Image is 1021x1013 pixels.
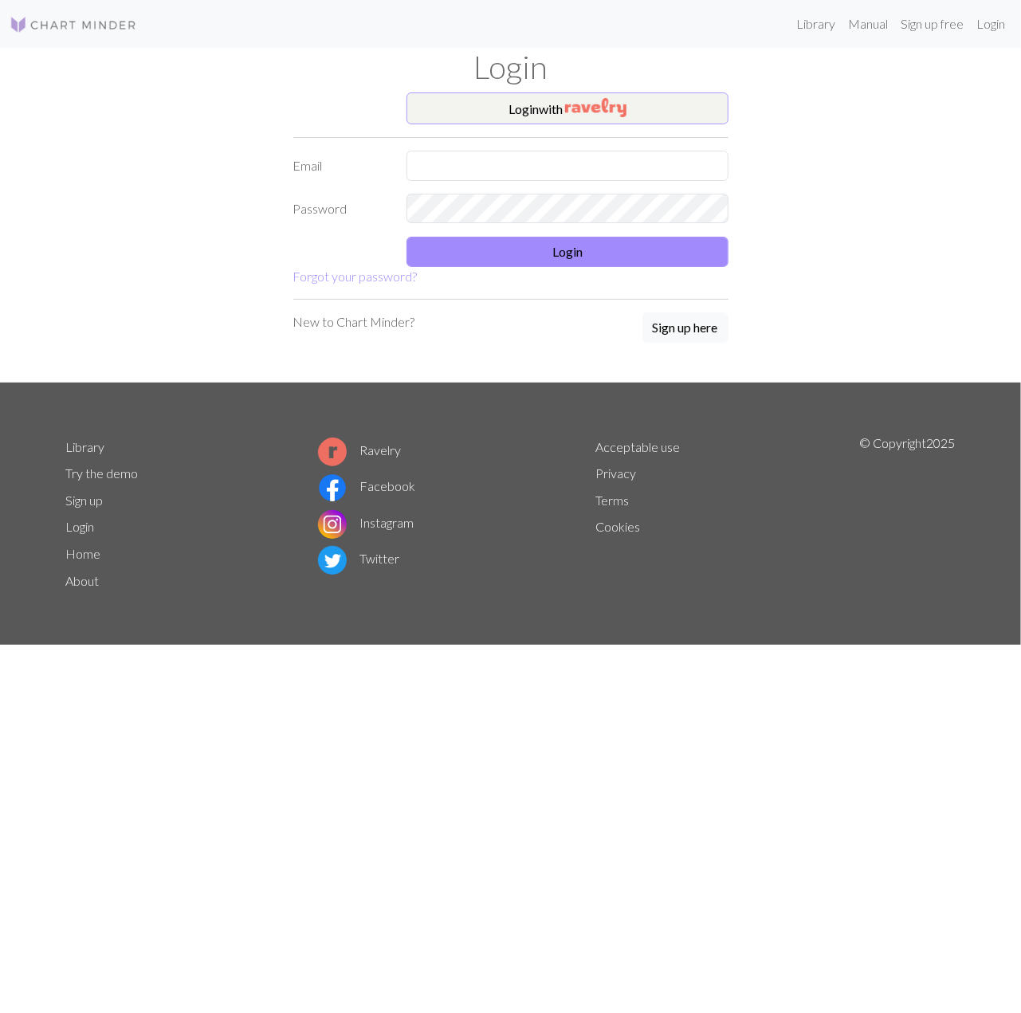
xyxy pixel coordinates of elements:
button: Login [406,237,728,267]
a: Try the demo [66,465,139,481]
a: Terms [595,493,629,508]
a: Login [66,519,95,534]
p: © Copyright 2025 [859,434,955,595]
img: Logo [10,15,137,34]
a: Ravelry [318,442,401,457]
a: Forgot your password? [293,269,418,284]
img: Facebook logo [318,473,347,502]
label: Password [284,194,398,224]
a: Cookies [595,519,640,534]
a: Sign up here [642,312,728,344]
img: Ravelry [565,98,626,117]
a: Facebook [318,478,415,493]
a: Privacy [595,465,636,481]
button: Loginwith [406,92,728,124]
h1: Login [57,48,965,86]
p: New to Chart Minder? [293,312,415,332]
a: Acceptable use [595,439,680,454]
a: Library [66,439,105,454]
button: Sign up here [642,312,728,343]
img: Instagram logo [318,510,347,539]
label: Email [284,151,398,181]
a: Login [970,8,1011,40]
a: About [66,573,100,588]
a: Manual [842,8,894,40]
a: Home [66,546,101,561]
a: Sign up [66,493,104,508]
img: Twitter logo [318,546,347,575]
a: Instagram [318,515,414,530]
a: Library [790,8,842,40]
img: Ravelry logo [318,438,347,466]
a: Twitter [318,551,399,566]
a: Sign up free [894,8,970,40]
